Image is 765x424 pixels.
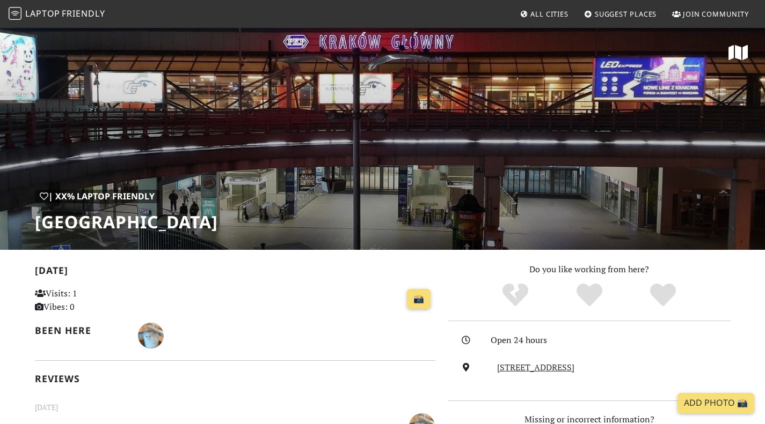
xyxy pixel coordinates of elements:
img: LaptopFriendly [9,7,21,20]
span: Laptop [25,8,60,19]
span: Oliwia Cużytek [138,329,164,340]
div: Open 24 hours [491,333,737,347]
span: Friendly [62,8,105,19]
a: Suggest Places [580,4,661,24]
a: Join Community [668,4,753,24]
p: Do you like working from here? [448,263,731,277]
span: Join Community [683,9,749,19]
div: Definitely! [626,282,700,309]
div: No [478,282,552,309]
span: All Cities [530,9,569,19]
a: [STREET_ADDRESS] [497,361,574,373]
small: [DATE] [28,401,442,413]
span: Suggest Places [595,9,657,19]
div: | XX% Laptop Friendly [35,190,159,204]
h2: Reviews [35,373,435,384]
h2: Been here [35,325,126,336]
img: 2321-oliwia.jpg [138,323,164,348]
a: 📸 [407,289,431,309]
p: Visits: 1 Vibes: 0 [35,287,160,314]
a: LaptopFriendly LaptopFriendly [9,5,105,24]
h2: [DATE] [35,265,435,280]
a: All Cities [515,4,573,24]
h1: [GEOGRAPHIC_DATA] [35,212,218,232]
a: Add Photo 📸 [677,393,754,413]
div: Yes [552,282,626,309]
